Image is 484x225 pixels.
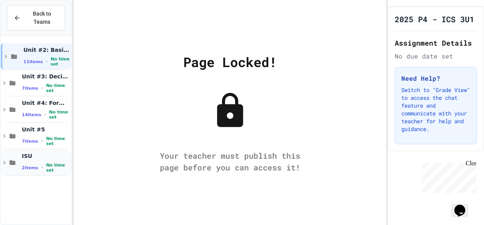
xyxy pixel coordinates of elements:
[51,57,70,67] span: No time set
[22,126,70,133] span: Unit #5
[401,74,470,83] h3: Need Help?
[401,86,470,133] p: Switch to "Grade View" to access the chat feature and communicate with your teacher for help and ...
[451,194,476,217] iframe: chat widget
[22,73,70,80] span: Unit #3: Decision Statements
[152,150,308,173] div: Your teacher must publish this page before you can access it!
[41,85,43,91] span: •
[22,86,38,91] span: 7 items
[395,37,477,48] h2: Assignment Details
[22,112,41,117] span: 14 items
[395,14,474,25] h1: 2025 P4 - ICS 3U1
[7,5,65,30] button: Back to Teams
[22,165,38,170] span: 2 items
[23,59,43,64] span: 11 items
[46,83,70,93] span: No time set
[41,165,43,171] span: •
[22,139,38,144] span: 7 items
[3,3,54,50] div: Chat with us now!Close
[46,136,70,146] span: No time set
[395,51,477,61] div: No due date set
[49,110,70,120] span: No time set
[22,99,70,106] span: Unit #4: Formatting & Loops
[46,163,70,173] span: No time set
[23,46,70,53] span: Unit #2: Basic Programming Concepts
[41,138,43,144] span: •
[183,52,277,72] div: Page Locked!
[46,58,48,65] span: •
[22,152,70,159] span: ISU
[25,10,59,26] span: Back to Teams
[44,112,46,118] span: •
[419,160,476,193] iframe: chat widget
